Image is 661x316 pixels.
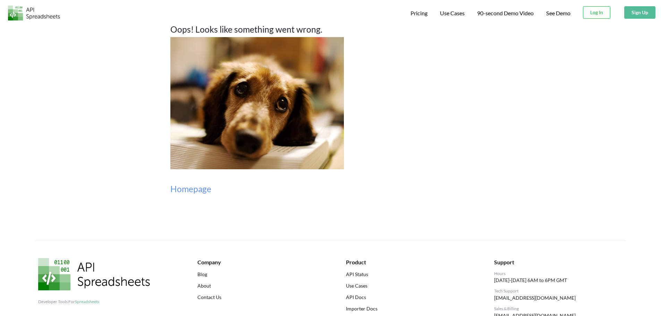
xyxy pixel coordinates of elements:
span: Developer Tools For [38,299,99,304]
a: API Docs [346,293,475,301]
a: [EMAIL_ADDRESS][DOMAIN_NAME] [494,295,576,301]
img: Logo.png [8,6,60,20]
a: Importer Docs [346,305,475,312]
button: Sign Up [624,6,655,19]
div: Product [346,258,475,266]
h3: Homepage [170,184,491,194]
span: Use Cases [440,10,465,16]
span: Spreadsheets [75,299,99,304]
h3: Oops! Looks like something went wrong. [170,24,491,34]
a: Blog [197,271,326,278]
p: [DATE]-[DATE] 6AM to 6PM GMT [494,277,623,284]
span: 90-second Demo Video [477,10,534,16]
a: Use Cases [346,282,475,289]
img: Sad Puppy [170,37,344,170]
div: Tech Support [494,288,623,294]
button: Log In [583,6,610,19]
a: Contact Us [197,293,326,301]
div: Company [197,258,326,266]
div: Support [494,258,623,266]
div: Sales & Billing [494,306,623,312]
a: API Status [346,271,475,278]
img: API Spreadsheets Logo [38,258,150,290]
span: Pricing [410,10,427,16]
a: About [197,282,326,289]
div: Hours [494,271,623,277]
a: See Demo [546,10,570,17]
